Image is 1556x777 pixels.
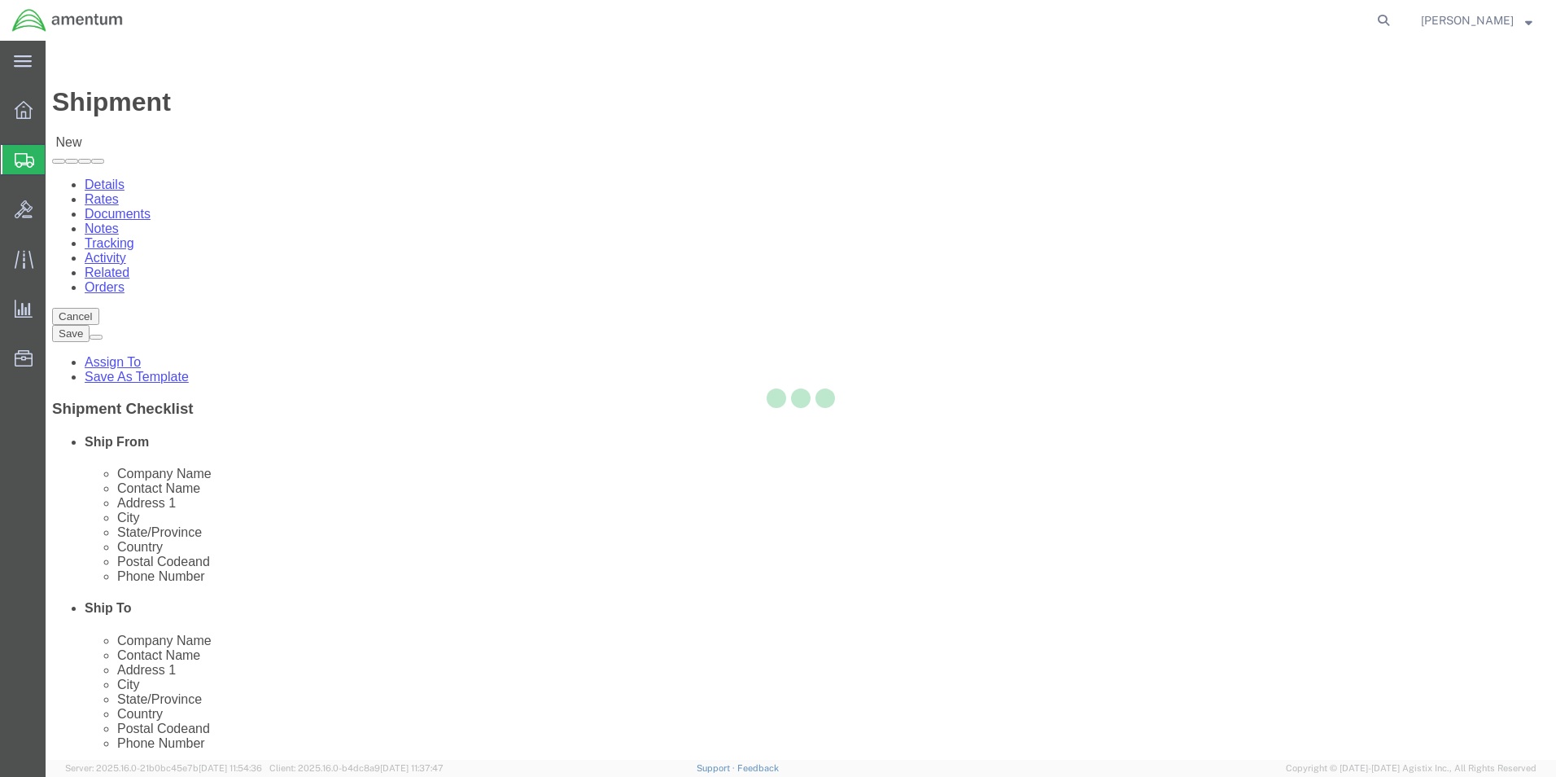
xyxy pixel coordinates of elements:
[1420,11,1533,30] button: [PERSON_NAME]
[269,763,444,773] span: Client: 2025.16.0-b4dc8a9
[697,763,737,773] a: Support
[1286,762,1536,775] span: Copyright © [DATE]-[DATE] Agistix Inc., All Rights Reserved
[380,763,444,773] span: [DATE] 11:37:47
[65,763,262,773] span: Server: 2025.16.0-21b0bc45e7b
[737,763,779,773] a: Feedback
[199,763,262,773] span: [DATE] 11:54:36
[11,8,124,33] img: logo
[1421,11,1514,29] span: Dewayne Jennings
